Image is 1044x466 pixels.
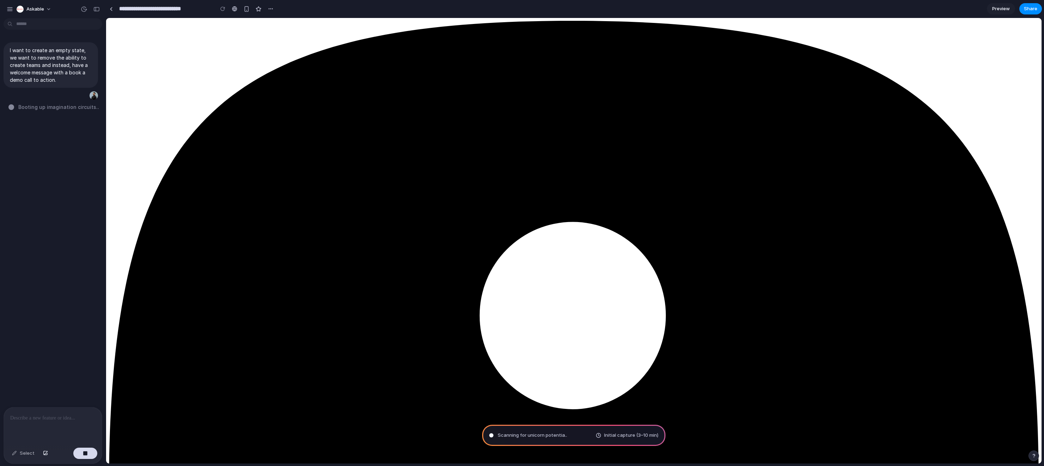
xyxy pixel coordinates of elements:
span: Booting up imagination circuits .. [18,103,99,111]
span: Scanning for unicorn potentia .. [498,432,567,439]
span: Preview [992,5,1010,12]
button: Share [1019,3,1042,14]
span: Share [1024,5,1037,12]
span: askable [26,6,44,13]
span: Initial capture (3–10 min) [604,432,658,439]
a: Preview [987,3,1015,14]
p: I want to create an empty state, we want to remove the ability to create teams and instead, have ... [10,47,92,84]
button: askable [14,4,55,15]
